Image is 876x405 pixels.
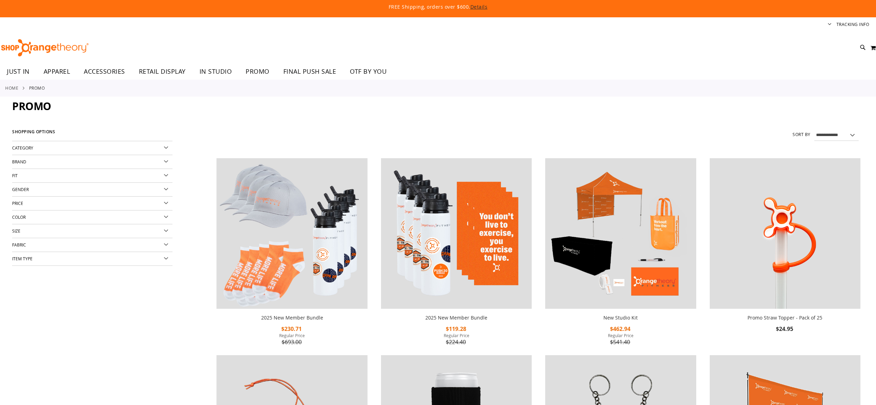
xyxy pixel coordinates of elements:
[350,64,387,79] span: OTF BY YOU
[230,3,646,10] p: FREE Shipping, orders over $600.
[12,252,172,266] div: Item Type
[446,338,467,346] span: $224.40
[12,159,26,164] span: Brand
[545,158,696,309] img: New Studio Kit
[12,141,172,155] div: Category
[132,64,193,80] a: RETAIL DISPLAY
[139,64,186,79] span: RETAIL DISPLAY
[828,21,831,28] button: Account menu
[29,85,45,91] strong: PROMO
[7,64,30,79] span: JUST IN
[216,158,367,310] a: 2025 New Member Bundle
[378,155,535,364] div: product
[246,64,269,79] span: PROMO
[470,3,488,10] a: Details
[381,158,532,309] img: 2025 New Member Bundle
[12,126,172,141] strong: Shopping Options
[545,333,696,338] span: Regular Price
[12,197,172,210] div: Price
[545,158,696,310] a: New Studio Kit
[12,187,29,192] span: Gender
[542,155,699,364] div: product
[12,256,33,261] span: Item Type
[37,64,77,80] a: APPAREL
[5,85,18,91] a: Home
[381,158,532,310] a: 2025 New Member Bundle
[239,64,276,79] a: PROMO
[343,64,393,80] a: OTF BY YOU
[381,333,532,338] span: Regular Price
[603,314,638,321] a: New Studio Kit
[213,155,371,364] div: product
[216,333,367,338] span: Regular Price
[446,325,467,333] span: $119.28
[12,183,172,197] div: Gender
[12,210,172,224] div: Color
[84,64,125,79] span: ACCESSORIES
[12,99,51,113] span: PROMO
[837,21,869,27] a: Tracking Info
[44,64,70,79] span: APPAREL
[12,200,23,206] span: Price
[706,155,864,351] div: product
[216,158,367,309] img: 2025 New Member Bundle
[747,314,822,321] a: Promo Straw Topper - Pack of 25
[12,228,20,234] span: Size
[12,214,26,220] span: Color
[77,64,132,80] a: ACCESSORIES
[261,314,323,321] a: 2025 New Member Bundle
[425,314,487,321] a: 2025 New Member Bundle
[283,64,336,79] span: FINAL PUSH SALE
[793,132,811,137] label: Sort By
[12,145,33,151] span: Category
[12,155,172,169] div: Brand
[12,169,172,183] div: Fit
[12,242,26,247] span: Fabric
[281,325,303,333] span: $230.71
[193,64,239,80] a: IN STUDIO
[610,338,631,346] span: $541.40
[710,158,860,309] img: Promo Straw Topper - Pack of 25
[200,64,232,79] span: IN STUDIO
[276,64,343,80] a: FINAL PUSH SALE
[282,338,303,346] span: $693.00
[12,238,172,252] div: Fabric
[776,325,794,333] span: $24.95
[12,173,18,178] span: Fit
[12,224,172,238] div: Size
[710,158,860,310] a: Promo Straw Topper - Pack of 25
[610,325,631,333] span: $462.94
